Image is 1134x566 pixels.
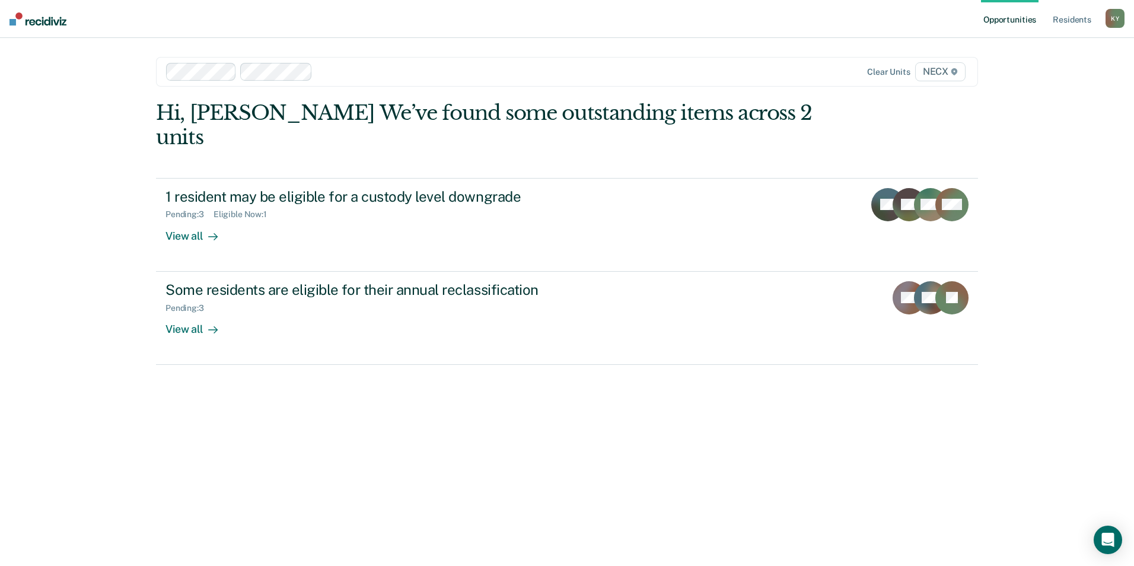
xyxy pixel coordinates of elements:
[165,281,582,298] div: Some residents are eligible for their annual reclassification
[165,220,232,243] div: View all
[214,209,276,220] div: Eligible Now : 1
[9,12,66,26] img: Recidiviz
[156,101,814,150] div: Hi, [PERSON_NAME] We’ve found some outstanding items across 2 units
[165,188,582,205] div: 1 resident may be eligible for a custody level downgrade
[156,272,978,365] a: Some residents are eligible for their annual reclassificationPending:3View all
[156,178,978,272] a: 1 resident may be eligible for a custody level downgradePending:3Eligible Now:1View all
[867,67,910,77] div: Clear units
[165,313,232,336] div: View all
[165,209,214,220] div: Pending : 3
[165,303,214,313] div: Pending : 3
[1106,9,1125,28] button: KY
[1094,526,1122,554] div: Open Intercom Messenger
[915,62,966,81] span: NECX
[1106,9,1125,28] div: K Y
